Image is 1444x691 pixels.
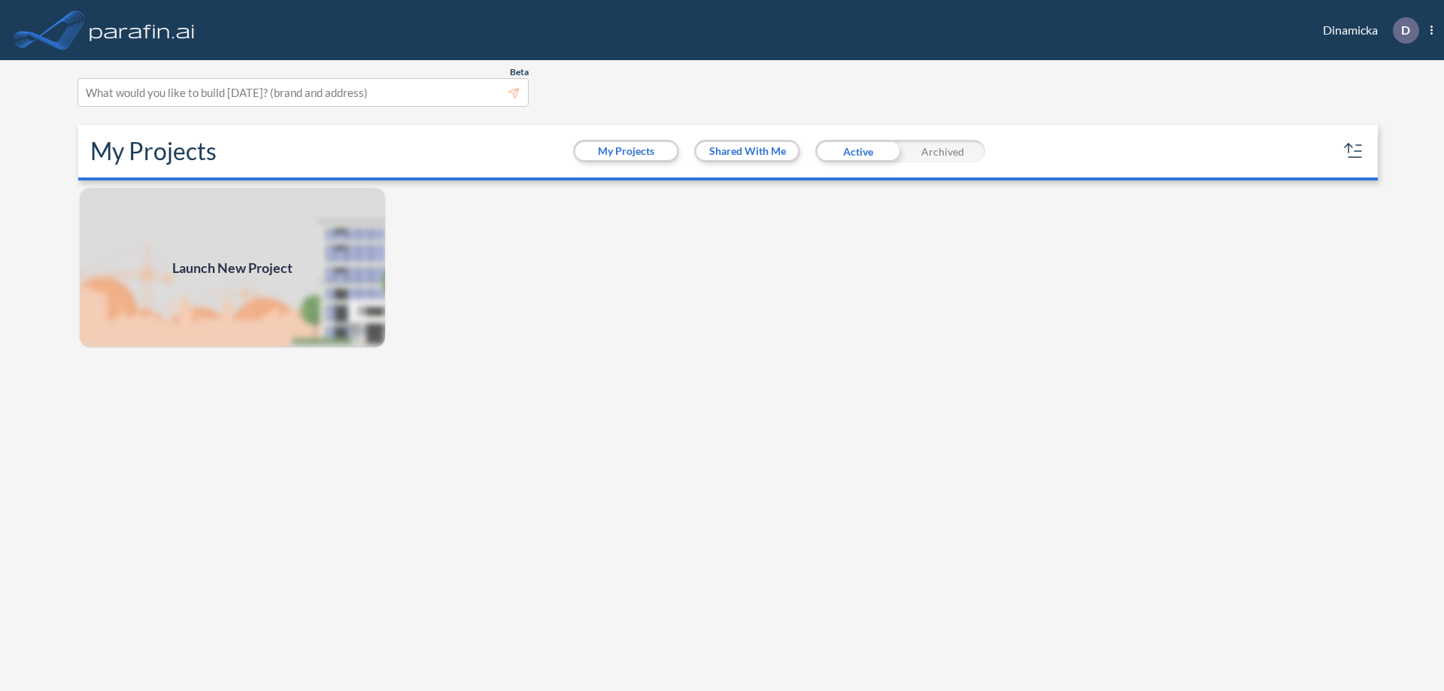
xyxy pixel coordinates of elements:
[86,15,198,45] img: logo
[696,142,798,160] button: Shared With Me
[575,142,677,160] button: My Projects
[78,186,387,349] a: Launch New Project
[900,140,985,162] div: Archived
[1401,23,1410,37] p: D
[78,186,387,349] img: add
[90,137,217,165] h2: My Projects
[1300,17,1433,44] div: Dinamicka
[815,140,900,162] div: Active
[510,66,529,78] span: Beta
[172,258,293,278] span: Launch New Project
[1342,139,1366,163] button: sort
